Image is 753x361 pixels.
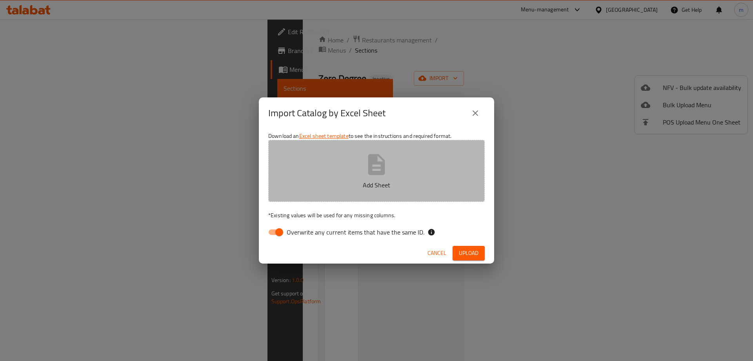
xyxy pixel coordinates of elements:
div: Download an to see the instructions and required format. [259,129,494,243]
span: Cancel [427,248,446,258]
button: Cancel [424,246,449,260]
span: Upload [459,248,478,258]
span: Overwrite any current items that have the same ID. [287,227,424,237]
button: Add Sheet [268,140,485,202]
h2: Import Catalog by Excel Sheet [268,107,386,119]
button: Upload [453,246,485,260]
button: close [466,104,485,123]
a: Excel sheet template [299,131,349,141]
p: Add Sheet [280,180,473,190]
svg: If the overwrite option isn't selected, then the items that match an existing ID will be ignored ... [427,228,435,236]
p: Existing values will be used for any missing columns. [268,211,485,219]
